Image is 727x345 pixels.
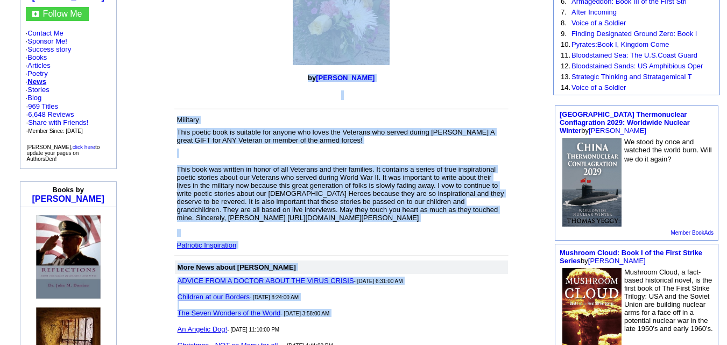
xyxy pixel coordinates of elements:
[588,257,646,265] a: [PERSON_NAME]
[43,9,82,18] a: Follow Me
[178,277,354,285] a: ADVICE FROM A DOCTOR ABOUT THE VIRUS CRISIS
[561,30,567,38] font: 9.
[561,19,567,27] font: 8.
[68,210,69,214] img: shim.gif
[27,61,51,69] a: Articles
[27,45,71,53] a: Success story
[354,278,403,284] font: - [DATE] 6:31:00 AM
[316,74,375,82] a: [PERSON_NAME]
[28,102,58,110] a: 969 Titles
[28,110,74,118] a: 6,648 Reviews
[27,29,63,37] a: Contact Me
[561,83,570,91] font: 14.
[52,186,84,194] b: Books by
[27,69,48,78] a: Poetry
[250,294,299,300] font: - [DATE] 8:24:00 AM
[27,53,47,61] a: Books
[571,40,669,48] a: Pyrates:Book I, Kingdom Come
[27,37,67,45] a: Sponsor Me!
[560,249,702,265] font: by
[571,8,617,16] a: After Incoming
[671,230,714,236] a: Member BookAds
[27,78,46,86] a: News
[177,165,506,222] p: This book was written in honor of all Veterans and their families. It contains a series of true i...
[67,210,68,214] img: shim.gif
[26,29,111,135] font: · · · · · · · · ·
[177,116,199,124] font: Military
[571,30,697,38] a: Finding Designated Ground Zero: Book I
[28,128,83,134] font: Member Since: [DATE]
[36,299,37,304] img: shim.gif
[36,215,101,299] img: 56276.jpg
[624,138,712,163] font: We stood by once and watched the world burn. Will we do it again?
[561,73,570,81] font: 13.
[561,8,567,16] font: 7.
[561,62,570,70] font: 12.
[560,110,690,135] font: by
[32,11,39,17] img: gc.jpg
[308,74,375,82] font: by
[28,118,88,126] a: Share with Friends!
[624,268,713,333] font: Mushroom Cloud, a fact-based historical novel, is the first book of The First Strike Trilogy: USA...
[73,144,95,150] a: click here
[27,94,41,102] a: Blog
[561,40,570,48] font: 10.
[571,83,626,91] a: Voice of a Soldier
[571,73,692,81] a: Strategic Thinking and Stratagemical T
[178,309,281,317] a: The Seven Wonders of the World
[562,138,622,227] img: 80660.jpg
[178,263,296,271] b: More News about [PERSON_NAME]
[177,128,495,144] font: This poetic book is suitable for anyone who loves the Veterans who served during [PERSON_NAME] A ...
[32,194,104,203] a: [PERSON_NAME]
[561,51,570,59] font: 11.
[560,110,690,135] a: [GEOGRAPHIC_DATA] Thermonuclear Conflagration 2029: Worldwide Nuclear Winter
[177,241,237,249] a: Patriotic Inspiration
[571,62,703,70] a: Bloodstained Sands: US Amphibious Oper
[26,118,89,135] font: · ·
[27,144,100,162] font: [PERSON_NAME], to update your pages on AuthorsDen!
[571,51,697,59] a: Bloodstained Sea: The U.S.Coast Guard
[589,126,646,135] a: [PERSON_NAME]
[178,325,228,333] a: An Angelic Dog!
[560,249,702,265] a: Mushroom Cloud: Book I of the First Strike Series
[178,293,250,301] a: Children at our Borders
[280,311,329,316] font: - [DATE] 3:58:00 AM
[227,327,279,333] font: - [DATE] 11:10:00 PM
[26,102,89,135] font: · ·
[27,86,49,94] a: Stories
[571,19,626,27] a: Voice of a Soldier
